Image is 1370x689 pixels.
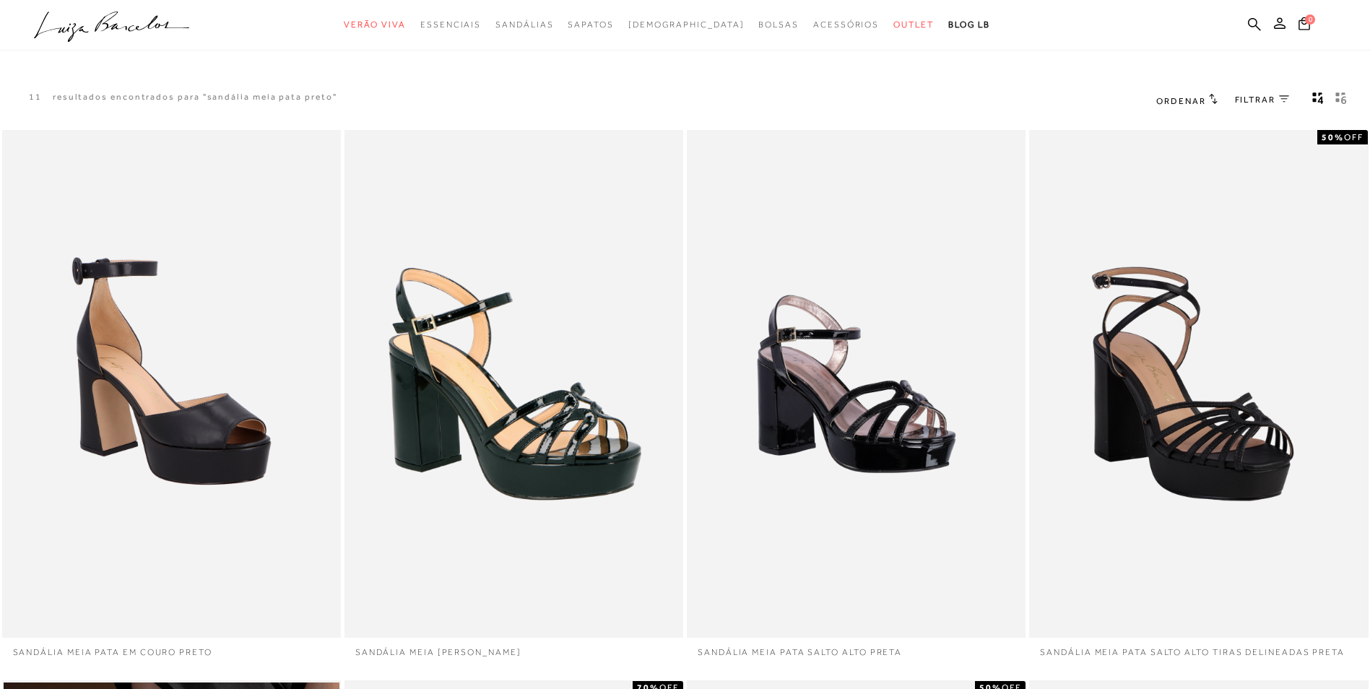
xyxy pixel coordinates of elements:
[346,132,682,636] img: SANDÁLIA MEIA PATA PRETA
[948,12,990,38] a: BLOG LB
[4,132,339,636] img: SANDÁLIA MEIA PATA EM COURO PRETO
[568,19,613,30] span: Sapatos
[1344,132,1364,142] span: OFF
[2,638,341,659] a: SANDÁLIA MEIA PATA EM COURO PRETO
[53,91,337,103] : resultados encontrados para "sandália meia pata preto"
[495,19,553,30] span: Sandálias
[628,12,745,38] a: noSubCategoriesText
[687,638,1026,659] a: SANDÁLIA MEIA PATA SALTO ALTO PRETA
[813,12,879,38] a: noSubCategoriesText
[758,12,799,38] a: noSubCategoriesText
[420,12,481,38] a: noSubCategoriesText
[1235,94,1275,106] span: FILTRAR
[29,91,42,103] p: 11
[758,19,799,30] span: Bolsas
[344,12,406,38] a: noSubCategoriesText
[628,19,745,30] span: [DEMOGRAPHIC_DATA]
[1156,96,1205,106] span: Ordenar
[1331,91,1351,110] button: gridText6Desc
[344,19,406,30] span: Verão Viva
[1322,132,1344,142] strong: 50%
[1031,132,1366,636] img: SANDÁLIA MEIA PATA SALTO ALTO TIRAS DELINEADAS PRETA
[495,12,553,38] a: noSubCategoriesText
[1029,638,1368,659] a: SANDÁLIA MEIA PATA SALTO ALTO TIRAS DELINEADAS PRETA
[948,19,990,30] span: BLOG LB
[688,132,1024,636] img: SANDÁLIA MEIA PATA SALTO ALTO PRETA
[893,12,934,38] a: noSubCategoriesText
[893,19,934,30] span: Outlet
[420,19,481,30] span: Essenciais
[1305,14,1315,25] span: 0
[568,12,613,38] a: noSubCategoriesText
[813,19,879,30] span: Acessórios
[1308,91,1328,110] button: Mostrar 4 produtos por linha
[1294,16,1314,35] button: 0
[344,638,683,659] a: SANDÁLIA MEIA [PERSON_NAME]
